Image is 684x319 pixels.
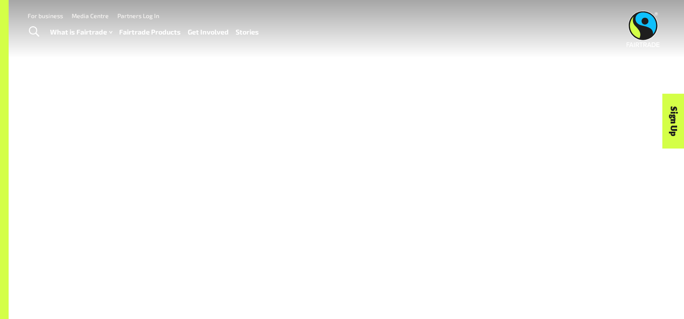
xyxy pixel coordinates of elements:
[236,26,259,38] a: Stories
[188,26,229,38] a: Get Involved
[50,26,112,38] a: What is Fairtrade
[28,12,63,19] a: For business
[119,26,181,38] a: Fairtrade Products
[117,12,159,19] a: Partners Log In
[23,21,44,43] a: Toggle Search
[72,12,109,19] a: Media Centre
[627,11,660,47] img: Fairtrade Australia New Zealand logo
